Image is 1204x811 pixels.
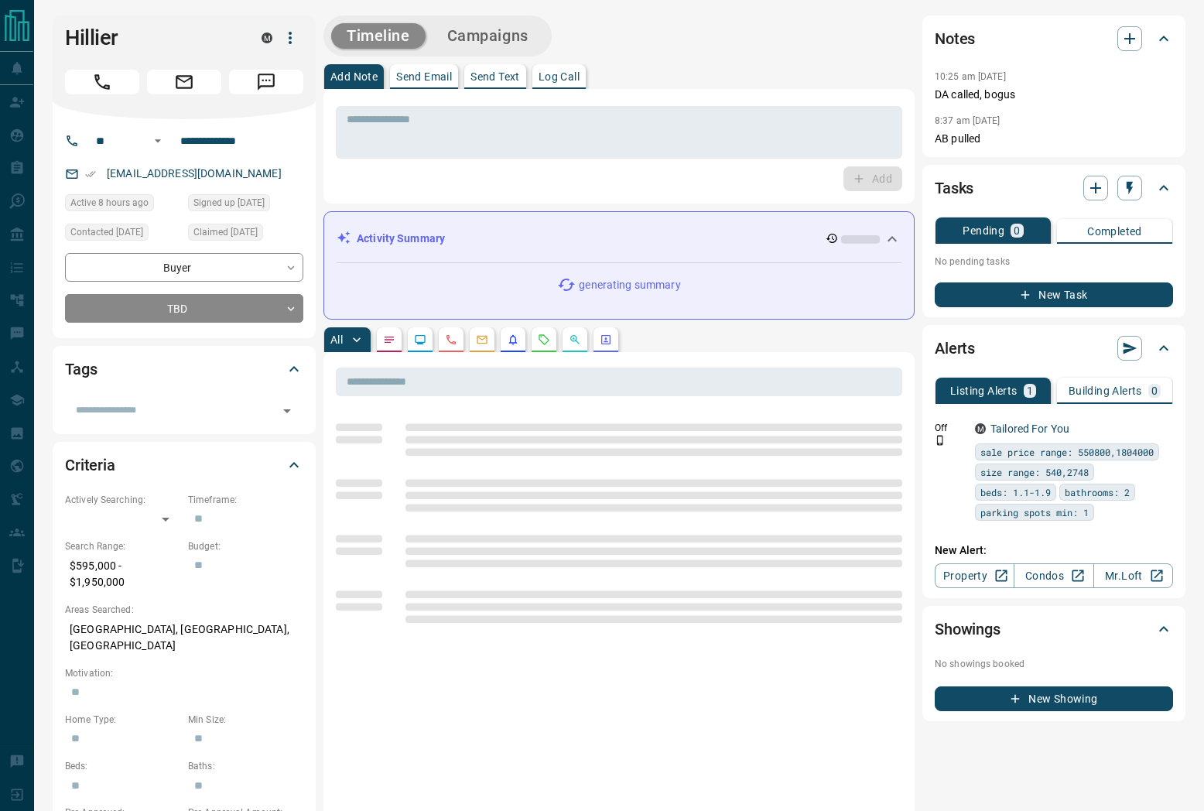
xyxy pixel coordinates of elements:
p: Building Alerts [1069,385,1142,396]
div: Tags [65,351,303,388]
p: All [330,334,343,345]
span: size range: 540,2748 [980,464,1089,480]
div: Activity Summary [337,224,901,253]
div: Tasks [935,169,1173,207]
svg: Email Verified [85,169,96,180]
button: Open [149,132,167,150]
div: TBD [65,294,303,323]
h2: Showings [935,617,1000,642]
p: Completed [1087,226,1142,237]
p: 8:37 am [DATE] [935,115,1000,126]
button: Open [276,400,298,422]
p: AB pulled [935,131,1173,147]
p: No pending tasks [935,250,1173,273]
svg: Lead Browsing Activity [414,334,426,346]
p: Send Email [396,71,452,82]
div: Mon Oct 13 2025 [65,194,180,216]
p: generating summary [579,277,680,293]
span: bathrooms: 2 [1065,484,1130,500]
p: Actively Searching: [65,493,180,507]
span: Active 8 hours ago [70,195,149,210]
p: Baths: [188,759,303,773]
div: Sat Oct 04 2025 [65,224,180,245]
p: New Alert: [935,542,1173,559]
svg: Push Notification Only [935,435,946,446]
div: Alerts [935,330,1173,367]
span: Claimed [DATE] [193,224,258,240]
p: Activity Summary [357,231,445,247]
span: Email [147,70,221,94]
p: Add Note [330,71,378,82]
p: Search Range: [65,539,180,553]
h1: Hillier [65,26,238,50]
a: Tailored For You [990,423,1069,435]
h2: Tags [65,357,97,382]
div: Buyer [65,253,303,282]
p: Timeframe: [188,493,303,507]
p: Budget: [188,539,303,553]
p: [GEOGRAPHIC_DATA], [GEOGRAPHIC_DATA], [GEOGRAPHIC_DATA] [65,617,303,659]
span: Contacted [DATE] [70,224,143,240]
h2: Tasks [935,176,973,200]
span: parking spots min: 1 [980,505,1089,520]
h2: Criteria [65,453,115,477]
a: [EMAIL_ADDRESS][DOMAIN_NAME] [107,167,282,180]
div: mrloft.ca [262,33,272,43]
p: Areas Searched: [65,603,303,617]
a: Mr.Loft [1093,563,1173,588]
div: Thu Sep 19 2024 [188,194,303,216]
svg: Agent Actions [600,334,612,346]
span: Message [229,70,303,94]
a: Condos [1014,563,1093,588]
span: Call [65,70,139,94]
p: 0 [1014,225,1020,236]
p: $595,000 - $1,950,000 [65,553,180,595]
p: Motivation: [65,666,303,680]
svg: Requests [538,334,550,346]
div: mrloft.ca [975,423,986,434]
button: Campaigns [432,23,544,49]
p: Home Type: [65,713,180,727]
p: Off [935,421,966,435]
p: No showings booked [935,657,1173,671]
div: Criteria [65,447,303,484]
p: 0 [1151,385,1158,396]
p: Pending [963,225,1004,236]
button: New Task [935,282,1173,307]
span: beds: 1.1-1.9 [980,484,1051,500]
h2: Alerts [935,336,975,361]
svg: Listing Alerts [507,334,519,346]
p: Min Size: [188,713,303,727]
svg: Emails [476,334,488,346]
p: Send Text [470,71,520,82]
div: Showings [935,611,1173,648]
p: DA called, bogus [935,87,1173,103]
svg: Notes [383,334,395,346]
p: Listing Alerts [950,385,1018,396]
span: Signed up [DATE] [193,195,265,210]
button: New Showing [935,686,1173,711]
p: 1 [1027,385,1033,396]
div: Notes [935,20,1173,57]
span: sale price range: 550800,1804000 [980,444,1154,460]
svg: Opportunities [569,334,581,346]
div: Sat Oct 04 2025 [188,224,303,245]
p: Log Call [539,71,580,82]
svg: Calls [445,334,457,346]
a: Property [935,563,1014,588]
p: 10:25 am [DATE] [935,71,1006,82]
h2: Notes [935,26,975,51]
button: Timeline [331,23,426,49]
p: Beds: [65,759,180,773]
